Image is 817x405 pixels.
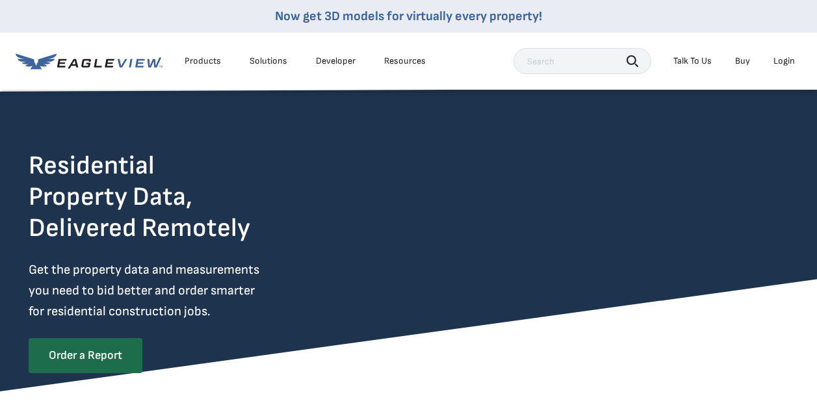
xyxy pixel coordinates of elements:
h2: Residential Property Data, Delivered Remotely [29,150,250,244]
input: Search [513,48,651,74]
p: Get the property data and measurements you need to bid better and order smarter for residential c... [29,259,313,322]
a: Order a Report [29,338,142,373]
div: Login [773,55,795,67]
a: Now get 3D models for virtually every property! [275,8,542,24]
div: Talk To Us [673,55,712,67]
a: Developer [316,55,356,67]
div: Solutions [250,55,287,67]
div: Resources [384,55,426,67]
div: Products [185,55,221,67]
a: Buy [735,55,750,67]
